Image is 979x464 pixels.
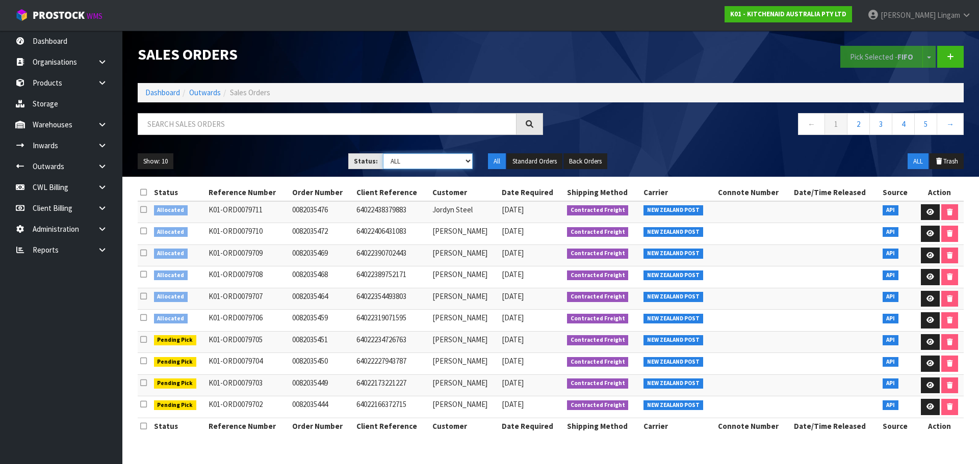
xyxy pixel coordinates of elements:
[206,266,290,288] td: K01-ORD0079708
[430,331,499,353] td: [PERSON_NAME]
[725,6,852,22] a: K01 - KITCHENAID AUSTRALIA PTY LTD
[507,153,562,170] button: Standard Orders
[206,223,290,245] td: K01-ORD0079710
[880,184,915,201] th: Source
[354,157,378,166] strong: Status:
[430,223,499,245] td: [PERSON_NAME]
[883,292,898,302] span: API
[563,153,607,170] button: Back Orders
[430,310,499,332] td: [PERSON_NAME]
[558,113,964,138] nav: Page navigation
[206,374,290,396] td: K01-ORD0079703
[354,418,430,434] th: Client Reference
[430,396,499,418] td: [PERSON_NAME]
[869,113,892,135] a: 3
[154,335,197,345] span: Pending Pick
[430,353,499,375] td: [PERSON_NAME]
[290,418,354,434] th: Order Number
[643,227,703,237] span: NEW ZEALAND POST
[430,244,499,266] td: [PERSON_NAME]
[798,113,825,135] a: ←
[154,227,188,237] span: Allocated
[154,270,188,281] span: Allocated
[730,10,846,18] strong: K01 - KITCHENAID AUSTRALIA PTY LTD
[564,184,641,201] th: Shipping Method
[567,270,629,281] span: Contracted Freight
[502,399,524,409] span: [DATE]
[145,88,180,97] a: Dashboard
[502,291,524,301] span: [DATE]
[502,335,524,344] span: [DATE]
[154,400,197,411] span: Pending Pick
[290,244,354,266] td: 0082035469
[915,418,964,434] th: Action
[499,184,564,201] th: Date Required
[138,46,543,63] h1: Sales Orders
[354,396,430,418] td: 64022166372715
[230,88,270,97] span: Sales Orders
[883,205,898,215] span: API
[290,331,354,353] td: 0082035451
[138,113,517,135] input: Search sales orders
[206,396,290,418] td: K01-ORD0079702
[290,353,354,375] td: 0082035450
[643,292,703,302] span: NEW ZEALAND POST
[430,374,499,396] td: [PERSON_NAME]
[354,310,430,332] td: 64022319071595
[641,184,715,201] th: Carrier
[641,418,715,434] th: Carrier
[880,418,915,434] th: Source
[567,400,629,411] span: Contracted Freight
[430,201,499,223] td: Jordyn Steel
[825,113,847,135] a: 1
[206,288,290,310] td: K01-ORD0079707
[290,201,354,223] td: 0082035476
[564,418,641,434] th: Shipping Method
[643,205,703,215] span: NEW ZEALAND POST
[354,353,430,375] td: 64022227943787
[502,205,524,214] span: [DATE]
[154,205,188,215] span: Allocated
[354,223,430,245] td: 64022406431083
[206,310,290,332] td: K01-ORD0079706
[290,288,354,310] td: 0082035464
[883,270,898,281] span: API
[567,335,629,345] span: Contracted Freight
[354,331,430,353] td: 64022234726763
[430,184,499,201] th: Customer
[643,314,703,324] span: NEW ZEALAND POST
[502,378,524,388] span: [DATE]
[290,223,354,245] td: 0082035472
[643,249,703,259] span: NEW ZEALAND POST
[354,201,430,223] td: 64022438379883
[154,249,188,259] span: Allocated
[643,335,703,345] span: NEW ZEALAND POST
[154,357,197,367] span: Pending Pick
[290,396,354,418] td: 0082035444
[290,374,354,396] td: 0082035449
[154,292,188,302] span: Allocated
[154,314,188,324] span: Allocated
[206,418,290,434] th: Reference Number
[33,9,85,22] span: ProStock
[567,314,629,324] span: Contracted Freight
[883,335,898,345] span: API
[883,249,898,259] span: API
[354,288,430,310] td: 64022354493803
[915,184,964,201] th: Action
[937,113,964,135] a: →
[930,153,964,170] button: Trash
[643,357,703,367] span: NEW ZEALAND POST
[883,400,898,411] span: API
[908,153,929,170] button: ALL
[290,184,354,201] th: Order Number
[883,378,898,389] span: API
[643,270,703,281] span: NEW ZEALAND POST
[206,201,290,223] td: K01-ORD0079711
[430,288,499,310] td: [PERSON_NAME]
[897,52,913,62] strong: FIFO
[883,314,898,324] span: API
[354,266,430,288] td: 64022389752171
[567,205,629,215] span: Contracted Freight
[791,184,880,201] th: Date/Time Released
